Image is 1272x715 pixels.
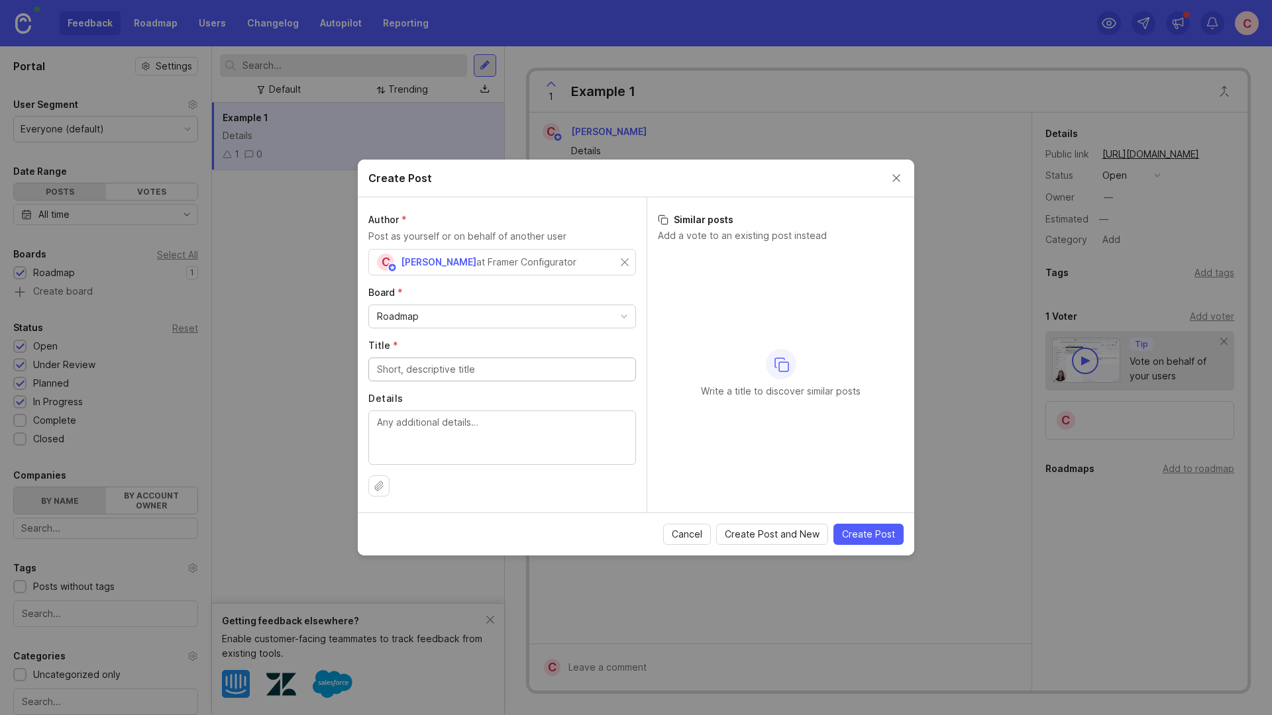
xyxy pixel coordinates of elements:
div: Roadmap [377,309,419,324]
span: Create Post and New [725,528,820,541]
label: Details [368,392,636,405]
button: Create Post and New [716,524,828,545]
input: Short, descriptive title [377,362,627,377]
div: at Framer Configurator [476,255,576,269]
span: Author (required) [368,214,407,225]
span: Title (required) [368,340,398,351]
button: Cancel [663,524,711,545]
button: Create Post [833,524,904,545]
h2: Create Post [368,170,432,186]
span: Create Post [842,528,895,541]
span: [PERSON_NAME] [401,256,476,267]
p: Post as yourself or on behalf of another user [368,229,636,244]
p: Add a vote to an existing post instead [658,229,904,242]
p: Write a title to discover similar posts [701,385,861,398]
h3: Similar posts [658,213,904,226]
button: Upload file [368,475,390,497]
span: Board (required) [368,287,403,298]
span: Cancel [672,528,702,541]
div: C [377,254,394,271]
img: member badge [388,263,397,273]
button: Close create post modal [889,171,904,185]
